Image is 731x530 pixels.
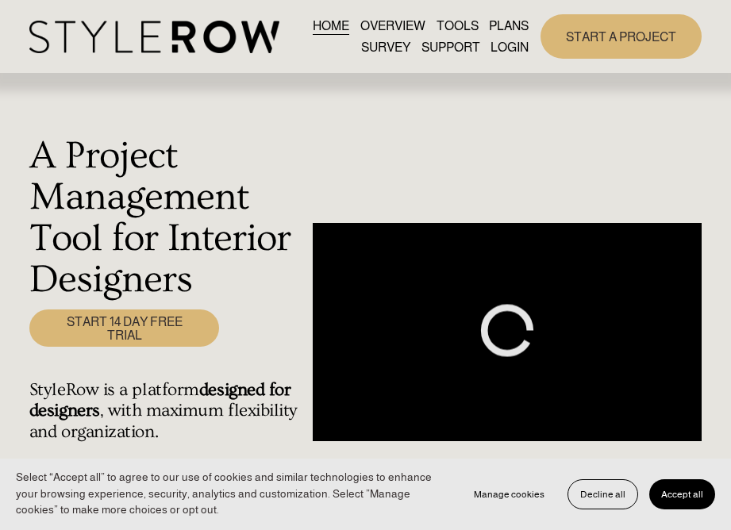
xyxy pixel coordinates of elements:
button: Decline all [567,479,638,509]
h1: A Project Management Tool for Interior Designers [29,136,305,301]
button: Accept all [649,479,715,509]
a: START A PROJECT [541,14,702,58]
strong: designed for designers [29,379,295,421]
span: Manage cookies [474,489,544,500]
a: OVERVIEW [360,15,425,36]
span: SUPPORT [421,38,480,57]
a: PLANS [489,15,529,36]
img: StyleRow [29,21,279,53]
span: Accept all [661,489,703,500]
p: Project Management [61,457,305,476]
a: TOOLS [437,15,479,36]
a: folder dropdown [421,36,480,58]
button: Manage cookies [462,479,556,509]
span: Decline all [580,489,625,500]
p: Select “Accept all” to agree to our use of cookies and similar technologies to enhance your brows... [16,470,446,519]
a: SURVEY [361,36,410,58]
a: START 14 DAY FREE TRIAL [29,309,219,347]
a: HOME [313,15,349,36]
a: LOGIN [491,36,529,58]
h4: StyleRow is a platform , with maximum flexibility and organization. [29,379,305,443]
